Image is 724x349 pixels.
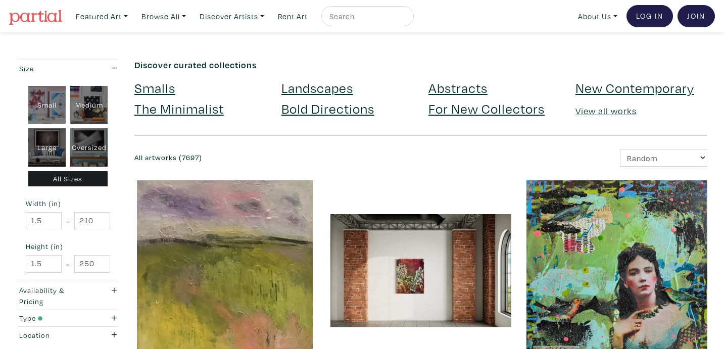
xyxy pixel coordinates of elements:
[28,171,108,187] div: All Sizes
[19,313,89,324] div: Type
[66,257,70,271] span: -
[17,327,119,343] button: Location
[134,154,413,162] h6: All artworks (7697)
[428,99,545,117] a: For New Collectors
[70,128,108,167] div: Oversized
[19,63,89,74] div: Size
[26,243,110,250] small: Height (in)
[66,214,70,228] span: -
[134,79,175,96] a: Smalls
[626,5,673,27] a: Log In
[17,310,119,327] button: Type
[575,79,694,96] a: New Contemporary
[281,79,353,96] a: Landscapes
[19,330,89,341] div: Location
[70,86,108,124] div: Medium
[17,282,119,310] button: Availability & Pricing
[281,99,374,117] a: Bold Directions
[28,128,66,167] div: Large
[134,99,224,117] a: The Minimalist
[575,105,637,117] a: View all works
[134,60,707,71] h6: Discover curated collections
[26,200,110,207] small: Width (in)
[678,5,715,27] a: Join
[137,6,190,27] a: Browse All
[273,6,312,27] a: Rent Art
[428,79,488,96] a: Abstracts
[17,60,119,77] button: Size
[71,6,132,27] a: Featured Art
[328,10,404,23] input: Search
[195,6,269,27] a: Discover Artists
[28,86,66,124] div: Small
[573,6,622,27] a: About Us
[19,285,89,307] div: Availability & Pricing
